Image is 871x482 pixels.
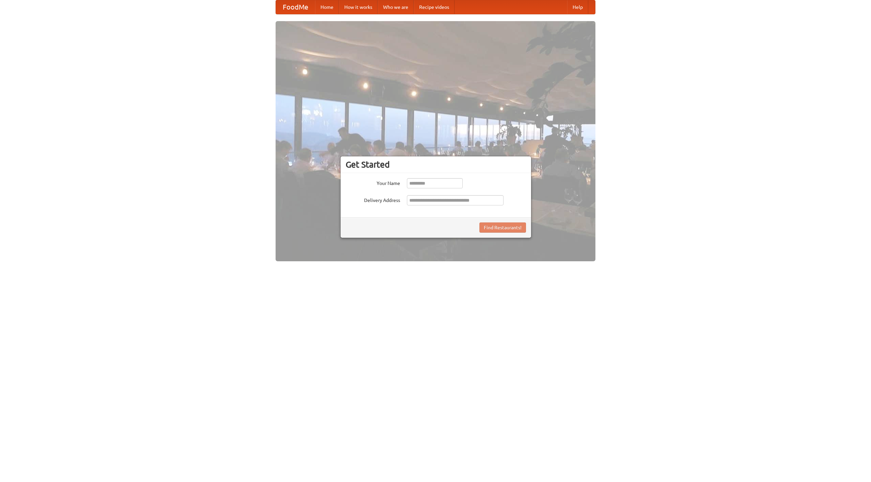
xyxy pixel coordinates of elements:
button: Find Restaurants! [479,222,526,233]
a: Recipe videos [414,0,455,14]
a: Who we are [378,0,414,14]
a: Home [315,0,339,14]
a: How it works [339,0,378,14]
h3: Get Started [346,159,526,170]
label: Your Name [346,178,400,187]
a: FoodMe [276,0,315,14]
a: Help [567,0,588,14]
label: Delivery Address [346,195,400,204]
